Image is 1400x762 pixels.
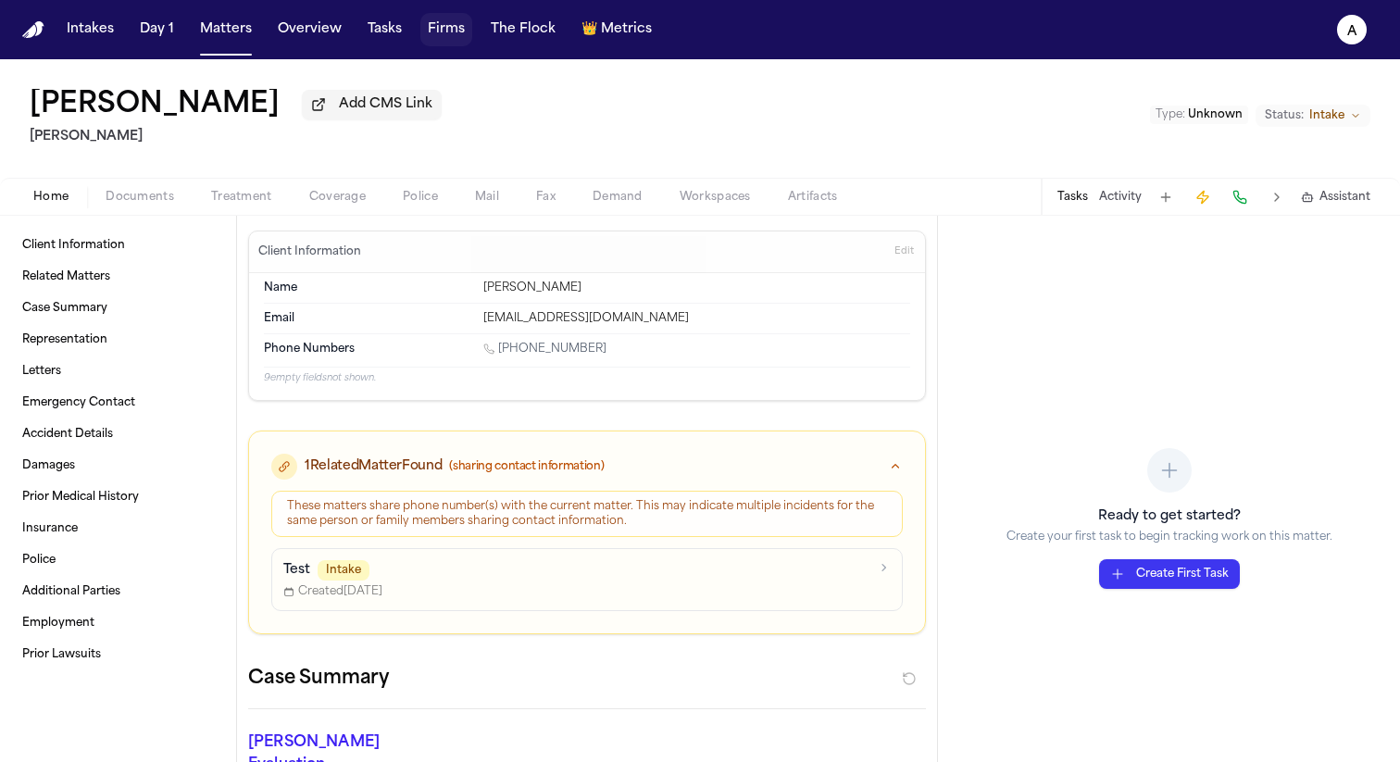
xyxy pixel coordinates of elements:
button: Matters [193,13,259,46]
span: 1 Related Matter Found [305,457,442,476]
span: Add CMS Link [339,95,432,114]
button: Overview [270,13,349,46]
a: Employment [15,608,221,638]
span: Documents [106,190,174,205]
a: Accident Details [15,419,221,449]
span: Type : [1156,109,1185,120]
span: Phone Numbers [264,342,355,356]
button: Activity [1099,190,1142,205]
div: [EMAIL_ADDRESS][DOMAIN_NAME] [483,311,910,326]
button: Intakes [59,13,121,46]
a: Representation [15,325,221,355]
span: Home [33,190,69,205]
button: Create Immediate Task [1190,184,1216,210]
span: Fax [536,190,556,205]
button: Change status from Intake [1256,105,1370,127]
a: Insurance [15,514,221,543]
button: Add CMS Link [302,90,442,119]
div: These matters share phone number(s) with the current matter. This may indicate multiple incidents... [287,499,887,529]
span: Status: [1265,108,1304,123]
button: Edit [889,237,919,267]
a: Client Information [15,231,221,260]
a: Call 1 (571) 643-1690 [483,342,606,356]
dt: Name [264,281,472,295]
a: Prior Medical History [15,482,221,512]
a: Letters [15,356,221,386]
dt: Email [264,311,472,326]
a: Additional Parties [15,577,221,606]
span: Workspaces [680,190,751,205]
button: The Flock [483,13,563,46]
span: Demand [593,190,643,205]
h2: [PERSON_NAME] [30,126,442,148]
button: Firms [420,13,472,46]
span: Assistant [1319,190,1370,205]
button: crownMetrics [574,13,659,46]
span: (sharing contact information) [449,459,604,474]
a: TestIntakeCreated[DATE] [271,548,903,611]
a: Police [15,545,221,575]
button: Add Task [1153,184,1179,210]
a: Prior Lawsuits [15,640,221,669]
a: Home [22,21,44,39]
span: Intake [1309,108,1344,123]
h3: Client Information [255,244,365,259]
img: Finch Logo [22,21,44,39]
h1: [PERSON_NAME] [30,89,280,122]
button: Edit matter name [30,89,280,122]
span: Intake [318,560,369,581]
span: Created [DATE] [283,584,382,599]
a: Case Summary [15,294,221,323]
p: Test [283,561,310,580]
button: Assistant [1301,190,1370,205]
button: 1RelatedMatterFound(sharing contact information) [249,431,925,491]
button: Edit Type: Unknown [1150,106,1248,124]
button: Tasks [1057,190,1088,205]
span: Police [403,190,438,205]
div: [PERSON_NAME] [483,281,910,295]
span: Coverage [309,190,366,205]
p: Create your first task to begin tracking work on this matter. [1006,530,1332,544]
button: Day 1 [132,13,181,46]
button: Make a Call [1227,184,1253,210]
span: Unknown [1188,109,1243,120]
h2: Case Summary [248,664,389,693]
span: Mail [475,190,499,205]
h3: Ready to get started? [1006,507,1332,526]
a: Damages [15,451,221,481]
span: Treatment [211,190,272,205]
button: Create First Task [1099,559,1240,589]
span: Edit [894,245,914,258]
a: Related Matters [15,262,221,292]
span: Artifacts [788,190,838,205]
p: 9 empty fields not shown. [264,371,910,385]
a: Emergency Contact [15,388,221,418]
button: Tasks [360,13,409,46]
